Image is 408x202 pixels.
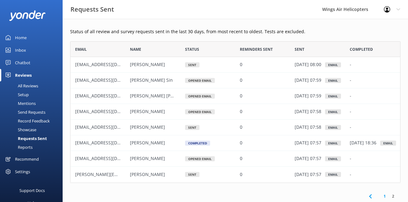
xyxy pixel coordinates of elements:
[130,140,165,146] span: [PERSON_NAME]
[75,124,148,130] span: [EMAIL_ADDRESS][DOMAIN_NAME]
[4,134,63,143] a: Requests Sent
[185,94,215,99] div: Opened Email
[4,143,63,152] a: Reports
[240,108,242,115] p: 0
[350,46,373,52] span: Completed
[15,56,30,69] div: Chatbot
[75,171,219,177] span: [PERSON_NAME][EMAIL_ADDRESS][PERSON_NAME][DOMAIN_NAME]
[130,171,165,177] span: [PERSON_NAME]
[70,135,400,151] div: row
[350,124,351,131] p: -
[70,151,400,167] div: row
[185,109,215,114] div: Opened Email
[185,62,199,67] div: Sent
[70,88,400,104] div: row
[4,117,50,125] div: Record Feedback
[240,155,242,162] p: 0
[185,78,215,83] div: Opened Email
[350,108,351,115] p: -
[75,156,148,162] span: [EMAIL_ADDRESS][DOMAIN_NAME]
[295,93,321,100] p: [DATE] 07:59
[295,140,321,147] p: [DATE] 07:57
[295,46,304,52] span: Sent
[295,124,321,131] p: [DATE] 07:58
[4,117,63,125] a: Record Feedback
[325,78,341,83] div: Email
[295,155,321,162] p: [DATE] 07:57
[70,57,400,73] div: row
[325,156,341,161] div: Email
[240,93,242,100] p: 0
[9,10,45,21] img: yonder-white-logo.png
[325,109,341,114] div: Email
[4,108,63,117] a: Send Requests
[240,46,273,52] span: Reminders Sent
[380,141,396,146] div: email
[350,93,351,100] p: -
[350,171,351,178] p: -
[4,90,63,99] a: Setup
[185,141,210,146] div: Completed
[350,77,351,84] p: -
[75,93,148,99] span: [EMAIL_ADDRESS][DOMAIN_NAME]
[4,81,38,90] div: All Reviews
[15,165,30,178] div: Settings
[295,171,321,178] p: [DATE] 07:57
[389,193,397,199] a: 2
[325,172,341,177] div: Email
[185,125,199,130] div: Sent
[15,44,26,56] div: Inbox
[4,99,36,108] div: Mentions
[185,46,199,52] span: Status
[295,77,321,84] p: [DATE] 07:59
[75,77,148,83] span: [EMAIL_ADDRESS][DOMAIN_NAME]
[70,120,400,135] div: row
[130,46,141,52] span: Name
[75,62,148,68] span: [EMAIL_ADDRESS][DOMAIN_NAME]
[240,124,242,131] p: 0
[295,108,321,115] p: [DATE] 07:58
[350,61,351,68] p: -
[295,61,321,68] p: [DATE] 08:00
[4,90,29,99] div: Setup
[75,46,87,52] span: Email
[325,94,341,99] div: Email
[15,31,27,44] div: Home
[380,193,389,199] a: 1
[240,61,242,68] p: 0
[4,81,63,90] a: All Reviews
[70,167,400,182] div: row
[130,124,165,130] span: [PERSON_NAME]
[240,171,242,178] p: 0
[70,28,400,35] p: Status of all review and survey requests sent in the last 30 days, from most recent to oldest. Te...
[240,77,242,84] p: 0
[325,125,341,130] div: Email
[185,172,199,177] div: Sent
[4,134,47,143] div: Requests Sent
[4,125,63,134] a: Showcase
[70,73,400,88] div: row
[70,4,114,14] h3: Requests Sent
[185,156,215,161] div: Opened Email
[70,57,400,182] div: grid
[240,140,242,147] p: 0
[70,104,400,120] div: row
[325,141,341,146] div: Email
[75,109,148,115] span: [EMAIL_ADDRESS][DOMAIN_NAME]
[15,69,32,81] div: Reviews
[4,108,45,117] div: Send Requests
[4,143,33,152] div: Reports
[130,77,173,83] span: [PERSON_NAME] Sin
[4,125,36,134] div: Showcase
[19,184,45,197] div: Support Docs
[15,153,39,165] div: Recommend
[350,155,351,162] p: -
[75,140,148,146] span: [EMAIL_ADDRESS][DOMAIN_NAME]
[130,156,165,162] span: [PERSON_NAME]
[130,93,201,99] span: [PERSON_NAME] [PERSON_NAME]
[130,62,165,68] span: [PERSON_NAME]
[350,140,376,147] p: [DATE] 18:36
[130,109,165,115] span: [PERSON_NAME]
[325,62,341,67] div: Email
[4,99,63,108] a: Mentions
